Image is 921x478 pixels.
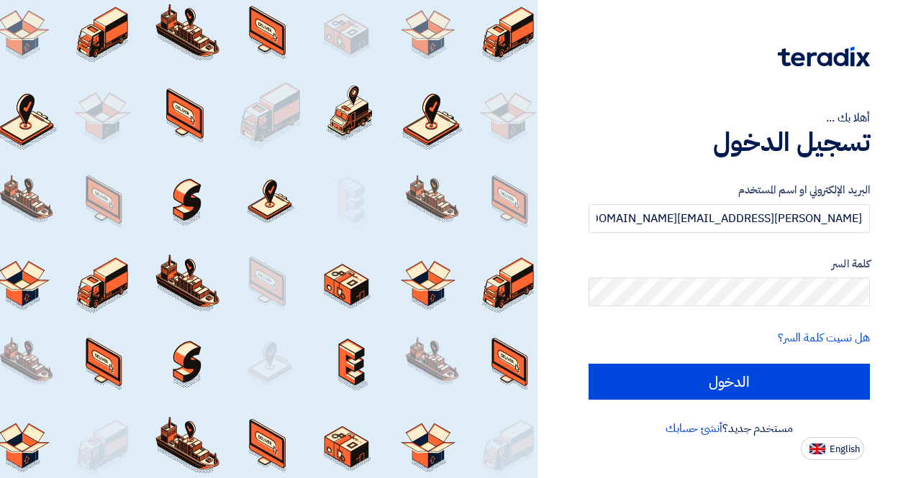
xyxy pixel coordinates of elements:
[589,109,870,127] div: أهلا بك ...
[778,47,870,67] img: Teradix logo
[589,256,870,272] label: كلمة السر
[778,329,870,346] a: هل نسيت كلمة السر؟
[589,420,870,437] div: مستخدم جديد؟
[589,127,870,158] h1: تسجيل الدخول
[809,443,825,454] img: en-US.png
[589,204,870,233] input: أدخل بريد العمل الإلكتروني او اسم المستخدم الخاص بك ...
[666,420,722,437] a: أنشئ حسابك
[589,364,870,400] input: الدخول
[830,444,860,454] span: English
[801,437,864,460] button: English
[589,182,870,198] label: البريد الإلكتروني او اسم المستخدم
